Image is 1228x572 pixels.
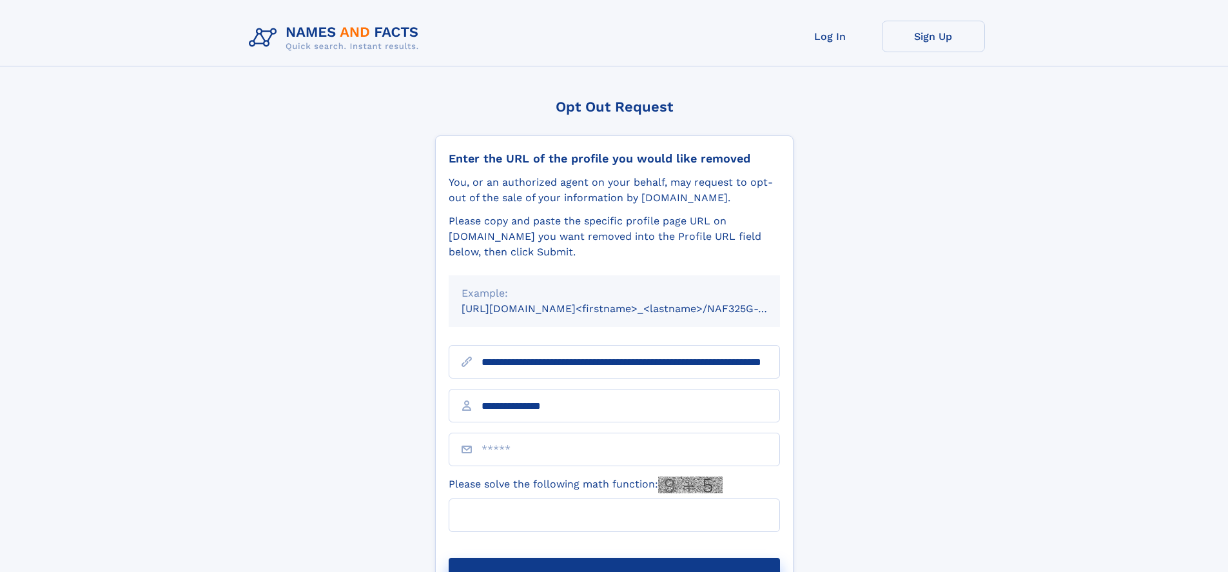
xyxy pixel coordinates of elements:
[779,21,882,52] a: Log In
[435,99,794,115] div: Opt Out Request
[882,21,985,52] a: Sign Up
[462,302,804,315] small: [URL][DOMAIN_NAME]<firstname>_<lastname>/NAF325G-xxxxxxxx
[449,477,723,493] label: Please solve the following math function:
[449,213,780,260] div: Please copy and paste the specific profile page URL on [DOMAIN_NAME] you want removed into the Pr...
[449,152,780,166] div: Enter the URL of the profile you would like removed
[244,21,429,55] img: Logo Names and Facts
[449,175,780,206] div: You, or an authorized agent on your behalf, may request to opt-out of the sale of your informatio...
[462,286,767,301] div: Example:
